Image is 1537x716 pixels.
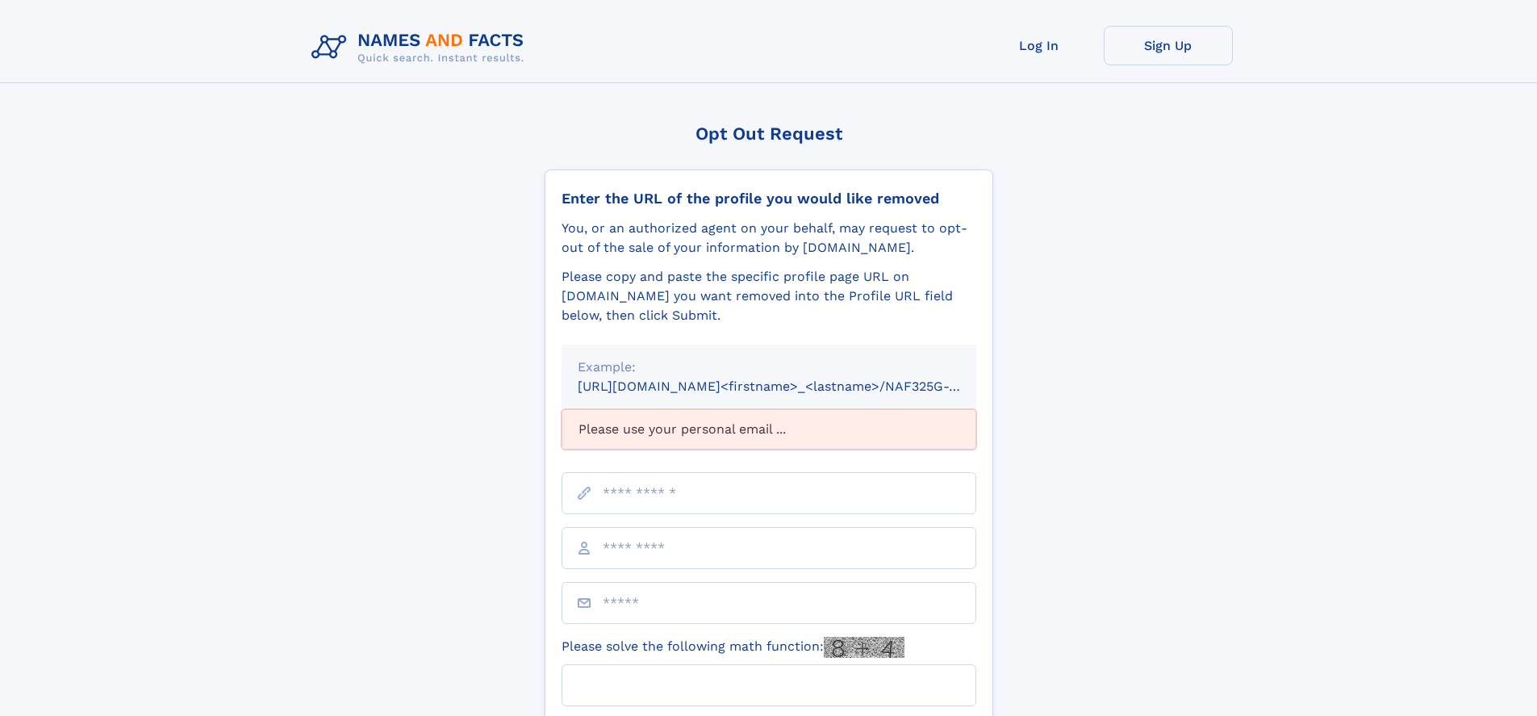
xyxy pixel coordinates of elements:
div: Please copy and paste the specific profile page URL on [DOMAIN_NAME] you want removed into the Pr... [562,267,976,325]
a: Sign Up [1104,26,1233,65]
img: Logo Names and Facts [305,26,537,69]
label: Please solve the following math function: [562,637,904,658]
div: Enter the URL of the profile you would like removed [562,190,976,207]
div: Opt Out Request [545,124,993,144]
div: You, or an authorized agent on your behalf, may request to opt-out of the sale of your informatio... [562,219,976,258]
a: Log In [975,26,1104,65]
small: [URL][DOMAIN_NAME]<firstname>_<lastname>/NAF325G-xxxxxxxx [578,379,1007,394]
div: Please use your personal email ... [562,409,976,450]
div: Example: [578,358,960,377]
